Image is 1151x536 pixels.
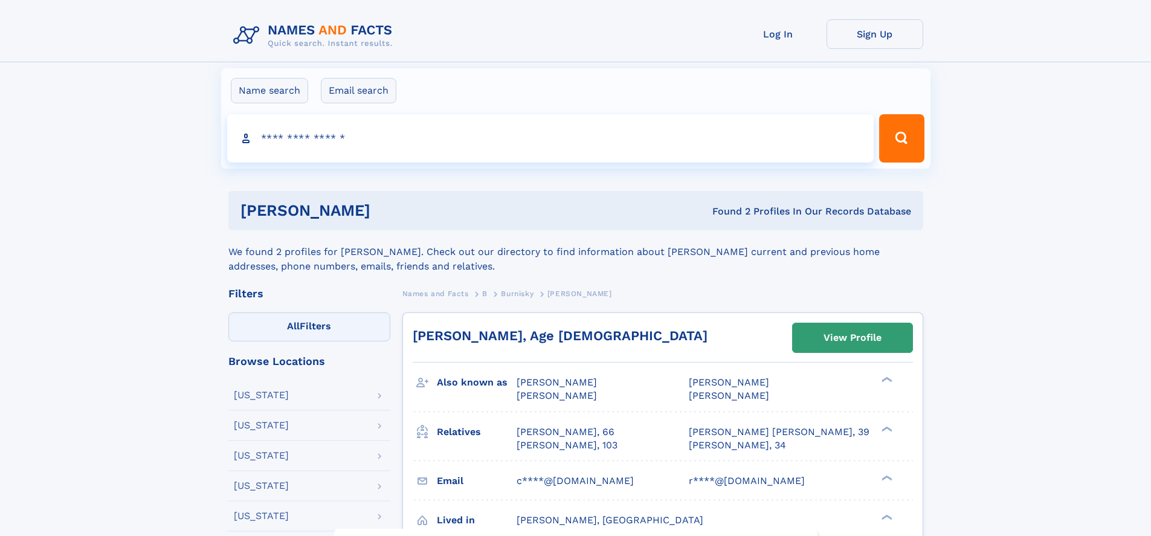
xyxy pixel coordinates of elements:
div: ❯ [879,513,893,521]
button: Search Button [879,114,924,163]
div: ❯ [879,376,893,384]
span: B [482,289,488,298]
div: We found 2 profiles for [PERSON_NAME]. Check out our directory to find information about [PERSON_... [228,230,923,274]
h3: Email [437,471,517,491]
span: [PERSON_NAME] [689,376,769,388]
span: [PERSON_NAME] [517,376,597,388]
div: ❯ [879,474,893,482]
a: [PERSON_NAME], Age [DEMOGRAPHIC_DATA] [413,328,708,343]
a: [PERSON_NAME], 34 [689,439,786,452]
img: Logo Names and Facts [228,19,402,52]
a: [PERSON_NAME], 66 [517,425,614,439]
h3: Also known as [437,372,517,393]
div: [US_STATE] [234,511,289,521]
a: Log In [730,19,827,49]
a: [PERSON_NAME], 103 [517,439,617,452]
a: [PERSON_NAME] [PERSON_NAME], 39 [689,425,869,439]
label: Email search [321,78,396,103]
div: Filters [228,288,390,299]
span: [PERSON_NAME] [517,390,597,401]
span: All [287,320,300,332]
h3: Relatives [437,422,517,442]
div: View Profile [824,324,882,352]
span: Burnisky [501,289,534,298]
span: [PERSON_NAME] [689,390,769,401]
a: Burnisky [501,286,534,301]
div: [US_STATE] [234,390,289,400]
a: Sign Up [827,19,923,49]
div: [US_STATE] [234,421,289,430]
div: [US_STATE] [234,451,289,460]
span: [PERSON_NAME], [GEOGRAPHIC_DATA] [517,514,703,526]
div: Browse Locations [228,356,390,367]
input: search input [227,114,874,163]
h1: [PERSON_NAME] [240,203,541,218]
a: View Profile [793,323,912,352]
div: [US_STATE] [234,481,289,491]
span: [PERSON_NAME] [547,289,612,298]
a: B [482,286,488,301]
a: Names and Facts [402,286,469,301]
div: ❯ [879,425,893,433]
div: Found 2 Profiles In Our Records Database [541,205,911,218]
h3: Lived in [437,510,517,531]
label: Filters [228,312,390,341]
label: Name search [231,78,308,103]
